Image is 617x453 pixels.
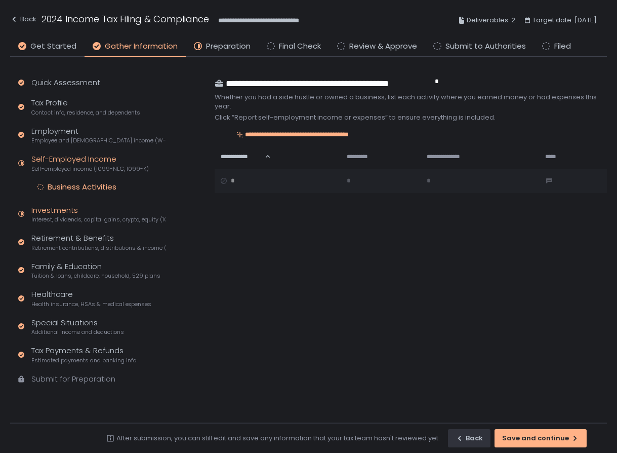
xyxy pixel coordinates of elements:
[31,357,136,364] span: Estimated payments and banking info
[31,233,166,252] div: Retirement & Benefits
[279,41,321,52] span: Final Check
[495,429,587,447] button: Save and continue
[206,41,251,52] span: Preparation
[31,300,151,308] span: Health insurance, HSAs & medical expenses
[532,14,597,26] span: Target date: [DATE]
[554,41,571,52] span: Filed
[31,165,149,173] span: Self-employed income (1099-NEC, 1099-K)
[349,41,417,52] span: Review & Approve
[31,317,124,336] div: Special Situations
[31,345,136,364] div: Tax Payments & Refunds
[31,109,140,117] span: Contact info, residence, and dependents
[116,434,440,443] div: After submission, you can still edit and save any information that your tax team hasn't reviewed ...
[31,77,100,89] div: Quick Assessment
[31,97,140,117] div: Tax Profile
[31,126,166,145] div: Employment
[502,434,579,443] div: Save and continue
[215,93,607,111] div: Whether you had a side hustle or owned a business, list each activity where you earned money or h...
[31,328,124,336] span: Additional income and deductions
[31,137,166,144] span: Employee and [DEMOGRAPHIC_DATA] income (W-2s)
[456,434,483,443] div: Back
[31,205,166,224] div: Investments
[31,272,160,280] span: Tuition & loans, childcare, household, 529 plans
[31,216,166,223] span: Interest, dividends, capital gains, crypto, equity (1099s, K-1s)
[10,13,36,25] div: Back
[42,12,209,26] h1: 2024 Income Tax Filing & Compliance
[31,244,166,252] span: Retirement contributions, distributions & income (1099-R, 5498)
[215,113,607,122] div: Click “Report self-employment income or expenses” to ensure everything is included.
[31,154,149,173] div: Self-Employed Income
[467,14,515,26] span: Deliverables: 2
[105,41,178,52] span: Gather Information
[445,41,526,52] span: Submit to Authorities
[30,41,76,52] span: Get Started
[31,261,160,280] div: Family & Education
[31,373,115,385] div: Submit for Preparation
[448,429,490,447] button: Back
[31,289,151,308] div: Healthcare
[10,12,36,29] button: Back
[48,182,116,192] div: Business Activities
